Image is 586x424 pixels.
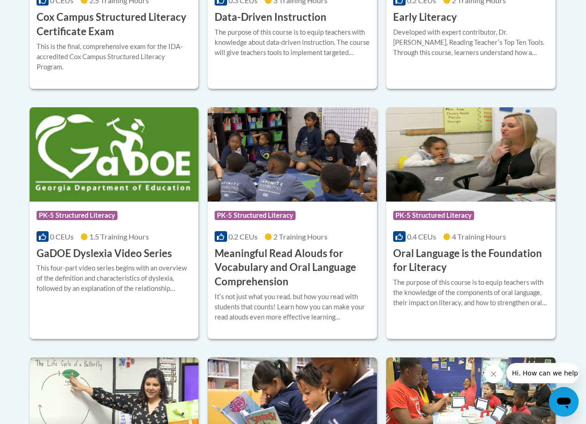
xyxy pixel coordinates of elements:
[37,42,192,72] div: This is the final, comprehensive exam for the IDA-accredited Cox Campus Structured Literacy Program.
[208,107,377,202] img: Course Logo
[393,211,474,220] span: PK-5 Structured Literacy
[37,211,117,220] span: PK-5 Structured Literacy
[393,27,549,58] div: Developed with expert contributor, Dr. [PERSON_NAME], Reading Teacherʹs Top Ten Tools. Through th...
[37,263,192,294] div: This four-part video series begins with an overview of the definition and characteristics of dysl...
[506,363,579,383] iframe: Message from company
[452,232,506,241] span: 4 Training Hours
[393,10,457,25] h3: Early Literacy
[30,107,199,339] a: Course LogoPK-5 Structured Literacy0 CEUs1.5 Training Hours GaDOE Dyslexia Video SeriesThis four-...
[407,232,436,241] span: 0.4 CEUs
[208,107,377,339] a: Course LogoPK-5 Structured Literacy0.2 CEUs2 Training Hours Meaningful Read Alouds for Vocabulary...
[386,107,555,202] img: Course Logo
[228,232,258,241] span: 0.2 CEUs
[386,107,555,339] a: Course LogoPK-5 Structured Literacy0.4 CEUs4 Training Hours Oral Language is the Foundation for L...
[393,246,549,275] h3: Oral Language is the Foundation for Literacy
[484,365,503,383] iframe: Close message
[393,277,549,308] div: The purpose of this course is to equip teachers with the knowledge of the components of oral lang...
[215,10,327,25] h3: Data-Driven Instruction
[89,232,149,241] span: 1.5 Training Hours
[50,232,74,241] span: 0 CEUs
[549,387,579,417] iframe: Button to launch messaging window
[215,27,370,58] div: The purpose of this course is to equip teachers with knowledge about data-driven instruction. The...
[37,10,192,39] h3: Cox Campus Structured Literacy Certificate Exam
[273,232,327,241] span: 2 Training Hours
[30,107,199,202] img: Course Logo
[215,246,370,289] h3: Meaningful Read Alouds for Vocabulary and Oral Language Comprehension
[215,292,370,322] div: Itʹs not just what you read, but how you read with students that counts! Learn how you can make y...
[6,6,75,14] span: Hi. How can we help?
[215,211,296,220] span: PK-5 Structured Literacy
[37,246,172,261] h3: GaDOE Dyslexia Video Series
